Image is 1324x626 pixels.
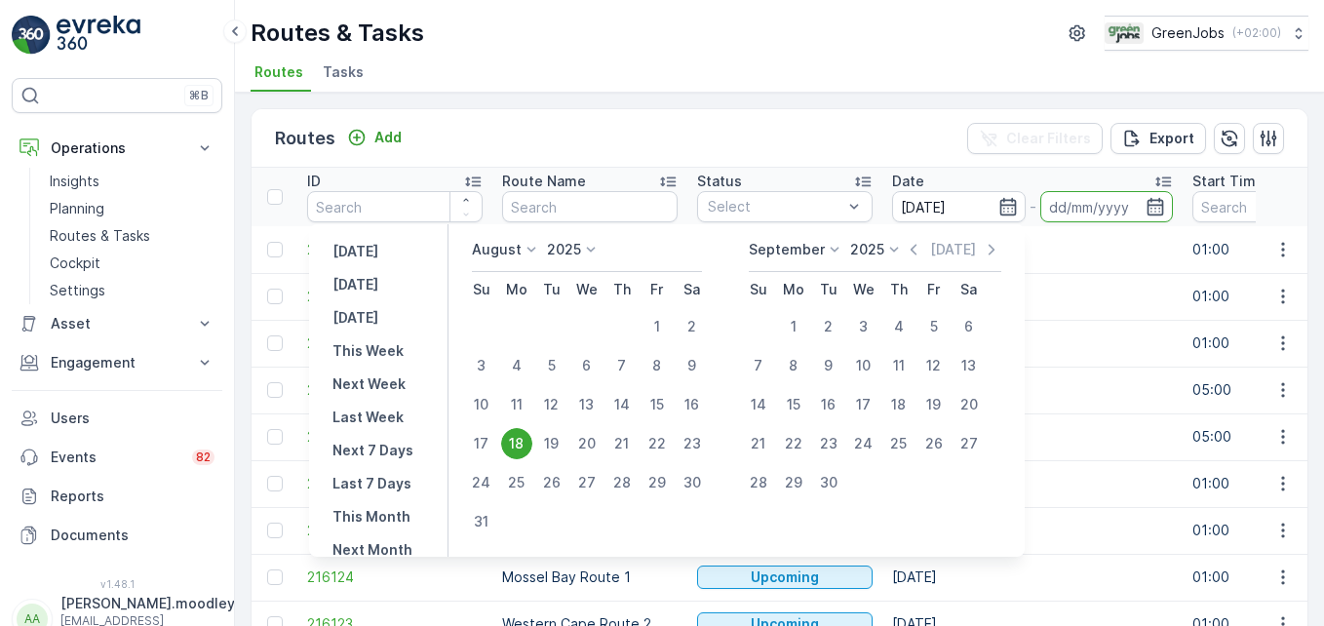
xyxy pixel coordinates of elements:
[778,467,809,498] div: 29
[12,578,222,590] span: v 1.48.1
[547,240,581,259] p: 2025
[196,450,211,465] p: 82
[464,272,499,307] th: Sunday
[743,428,774,459] div: 21
[848,350,879,381] div: 10
[642,311,673,342] div: 1
[954,389,985,420] div: 20
[813,467,844,498] div: 30
[42,222,222,250] a: Routes & Tasks
[254,62,303,82] span: Routes
[325,339,411,363] button: This Week
[743,467,774,498] div: 28
[882,413,1183,460] td: [DATE]
[813,389,844,420] div: 16
[536,350,567,381] div: 5
[57,16,140,55] img: logo_light-DOdMpM7g.png
[275,125,335,152] p: Routes
[332,441,413,460] p: Next 7 Days
[882,507,1183,554] td: [DATE]
[606,389,638,420] div: 14
[846,272,881,307] th: Wednesday
[267,429,283,445] div: Toggle Row Selected
[675,272,710,307] th: Saturday
[12,399,222,438] a: Users
[811,272,846,307] th: Tuesday
[882,460,1183,507] td: [DATE]
[569,272,604,307] th: Wednesday
[307,474,483,493] span: 216126
[749,240,825,259] p: September
[743,350,774,381] div: 7
[606,428,638,459] div: 21
[1040,191,1174,222] input: dd/mm/yyyy
[778,311,809,342] div: 1
[12,16,51,55] img: logo
[307,172,321,191] p: ID
[952,272,987,307] th: Saturday
[307,333,483,353] a: 216316
[882,554,1183,601] td: [DATE]
[883,350,915,381] div: 11
[536,389,567,420] div: 12
[466,350,497,381] div: 3
[466,428,497,459] div: 17
[916,272,952,307] th: Friday
[325,406,411,429] button: Last Week
[307,380,483,400] span: 216207
[339,126,409,149] button: Add
[12,304,222,343] button: Asset
[499,272,534,307] th: Monday
[1030,195,1036,218] p: -
[642,467,673,498] div: 29
[332,374,406,394] p: Next Week
[571,428,603,459] div: 20
[918,350,950,381] div: 12
[12,516,222,555] a: Documents
[251,18,424,49] p: Routes & Tasks
[571,467,603,498] div: 27
[954,428,985,459] div: 27
[267,523,283,538] div: Toggle Row Selected
[267,569,283,585] div: Toggle Row Selected
[918,311,950,342] div: 5
[954,350,985,381] div: 13
[882,273,1183,320] td: [DATE]
[307,521,483,540] a: 216125
[813,311,844,342] div: 2
[743,389,774,420] div: 14
[1192,172,1265,191] p: Start Time
[677,428,708,459] div: 23
[50,172,99,191] p: Insights
[332,507,410,527] p: This Month
[60,594,235,613] p: [PERSON_NAME].moodley
[332,242,378,261] p: [DATE]
[323,62,364,82] span: Tasks
[892,191,1026,222] input: dd/mm/yyyy
[881,272,916,307] th: Thursday
[883,311,915,342] div: 4
[332,275,378,294] p: [DATE]
[374,128,402,147] p: Add
[642,389,673,420] div: 15
[534,272,569,307] th: Tuesday
[332,474,411,493] p: Last 7 Days
[267,335,283,351] div: Toggle Row Selected
[51,526,214,545] p: Documents
[189,88,209,103] p: ⌘B
[918,428,950,459] div: 26
[501,389,532,420] div: 11
[325,439,421,462] button: Next 7 Days
[677,311,708,342] div: 2
[307,287,483,306] span: 216317
[325,538,420,562] button: Next Month
[502,172,586,191] p: Route Name
[677,467,708,498] div: 30
[882,367,1183,413] td: [DATE]
[778,389,809,420] div: 15
[677,389,708,420] div: 16
[571,350,603,381] div: 6
[492,554,687,601] td: Mossel Bay Route 1
[642,428,673,459] div: 22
